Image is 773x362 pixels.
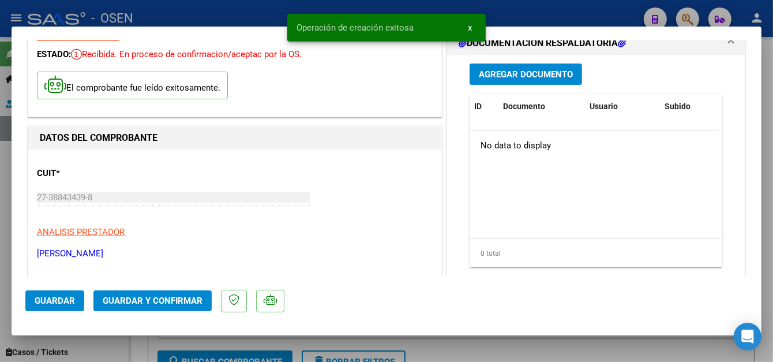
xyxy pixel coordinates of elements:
mat-expansion-panel-header: DOCUMENTACIÓN RESPALDATORIA [447,32,745,55]
datatable-header-cell: Usuario [585,94,660,119]
span: ANALISIS PRESTADOR [37,227,125,237]
p: El comprobante fue leído exitosamente. [37,72,228,100]
div: 0 total [470,239,722,268]
span: Subido [665,102,691,111]
button: Guardar y Confirmar [93,290,212,311]
datatable-header-cell: ID [470,94,498,119]
div: No data to display [470,131,718,160]
h1: DOCUMENTACIÓN RESPALDATORIA [459,36,626,50]
strong: DATOS DEL COMPROBANTE [40,132,157,143]
a: VER COMPROBANTE [37,32,119,42]
button: Agregar Documento [470,64,582,85]
datatable-header-cell: Documento [498,94,585,119]
span: Guardar [35,296,75,306]
span: Guardar y Confirmar [103,296,202,306]
span: x [468,23,472,33]
span: Operación de creación exitosa [297,22,414,33]
span: ESTADO: [37,49,71,59]
div: DOCUMENTACIÓN RESPALDATORIA [447,55,745,294]
datatable-header-cell: Subido [660,94,718,119]
button: Guardar [25,290,84,311]
span: ID [474,102,482,111]
p: CUIT [37,167,156,180]
span: Recibida. En proceso de confirmacion/aceptac por la OS. [71,49,302,59]
button: x [459,17,481,38]
span: Agregar Documento [479,69,573,80]
span: Documento [503,102,545,111]
span: Usuario [590,102,618,111]
p: [PERSON_NAME] [37,247,433,260]
div: Open Intercom Messenger [734,323,761,350]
